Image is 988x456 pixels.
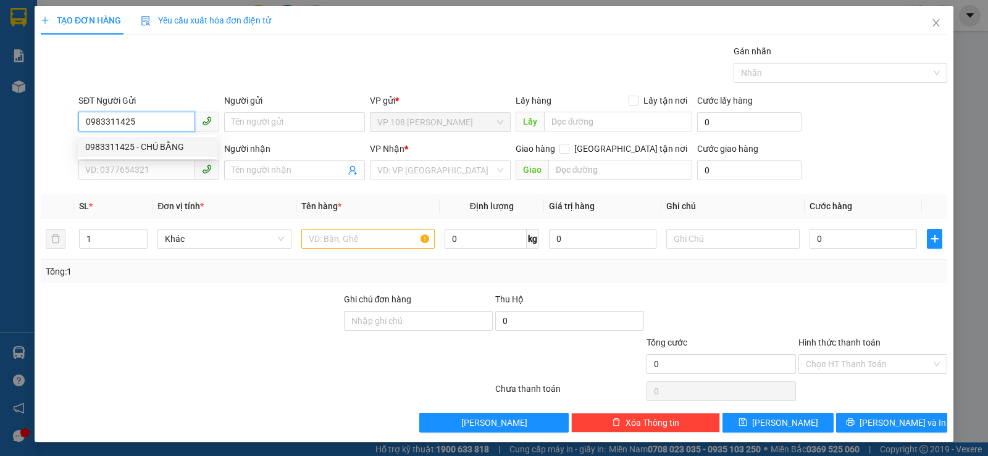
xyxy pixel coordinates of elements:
span: [PERSON_NAME] và In [860,416,946,429]
div: Người gửi [224,94,365,107]
button: printer[PERSON_NAME] và In [836,413,947,433]
span: phone [202,116,212,126]
button: delete [46,229,65,249]
span: save [739,418,747,428]
label: Ghi chú đơn hàng [344,294,412,304]
input: VD: Bàn, Ghế [301,229,435,249]
span: Yêu cầu xuất hóa đơn điện tử [141,15,271,25]
span: delete [612,418,621,428]
span: Thu Hộ [495,294,524,304]
span: close [931,18,941,28]
input: Dọc đường [548,160,693,180]
input: 0 [549,229,656,249]
div: Người nhận [224,142,365,155]
label: Gán nhãn [734,46,771,56]
span: plus [927,234,942,244]
span: Lấy tận nơi [638,94,692,107]
span: Giao hàng [516,144,555,154]
span: Lấy [516,112,544,131]
th: Ghi chú [661,194,805,218]
span: [GEOGRAPHIC_DATA] tận nơi [569,142,692,155]
div: Tổng: 1 [46,265,382,278]
input: Ghi Chú [666,229,800,249]
span: Giao [516,160,548,180]
input: Dọc đường [544,112,693,131]
button: save[PERSON_NAME] [722,413,834,433]
button: deleteXóa Thông tin [571,413,720,433]
span: Lấy hàng [516,96,551,106]
span: TẠO ĐƠN HÀNG [41,15,121,25]
span: Đơn vị tính [157,201,204,211]
span: kg [527,229,539,249]
span: printer [846,418,855,428]
span: Khác [165,230,283,248]
div: VP gửi [370,94,511,107]
div: SĐT Người Gửi [78,94,219,107]
img: icon [141,16,151,26]
button: [PERSON_NAME] [419,413,568,433]
input: Ghi chú đơn hàng [344,311,493,331]
div: 0983311425 - CHÚ BẰNG [78,137,217,157]
span: Giá trị hàng [549,201,595,211]
span: VP 108 Lê Hồng Phong - Vũng Tàu [377,113,503,131]
span: [PERSON_NAME] [461,416,527,429]
span: Xóa Thông tin [626,416,679,429]
label: Cước giao hàng [697,144,758,154]
span: Tổng cước [647,338,687,347]
input: Cước lấy hàng [697,112,802,132]
span: SL [79,201,89,211]
span: plus [41,16,49,25]
span: phone [202,164,212,174]
span: Cước hàng [810,201,852,211]
button: Close [919,6,953,41]
input: Cước giao hàng [697,160,802,180]
label: Cước lấy hàng [697,96,753,106]
span: Tên hàng [301,201,341,211]
div: 0983311425 - CHÚ BẰNG [85,140,210,154]
span: VP Nhận [370,144,404,154]
button: plus [927,229,942,249]
span: user-add [348,165,358,175]
span: [PERSON_NAME] [752,416,818,429]
label: Hình thức thanh toán [798,338,881,347]
div: Chưa thanh toán [494,382,645,404]
span: Định lượng [470,201,514,211]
